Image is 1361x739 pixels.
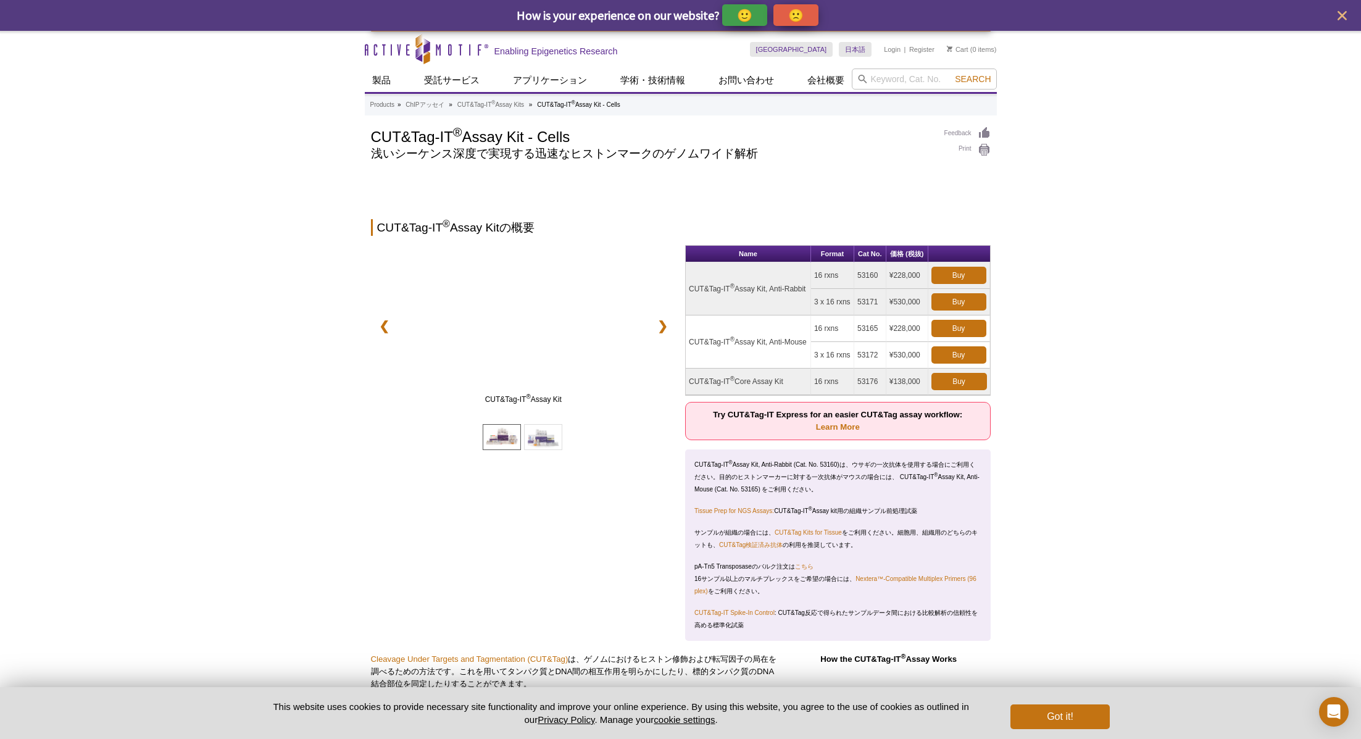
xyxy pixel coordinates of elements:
a: 受託サービス [417,69,487,92]
a: Cart [947,45,968,54]
td: 16 rxns [811,315,854,342]
td: 53171 [854,289,886,315]
a: お問い合わせ [711,69,781,92]
td: 3 x 16 rxns [811,342,854,369]
td: 16 rxns [811,262,854,289]
td: 3 x 16 rxns [811,289,854,315]
td: CUT&Tag-IT Assay Kit, Anti-Mouse [686,315,811,369]
strong: Try CUT&Tag-IT Express for an easier CUT&Tag assay workflow: [713,410,962,432]
a: Login [884,45,901,54]
td: 53165 [854,315,886,342]
sup: ® [809,506,812,512]
a: Buy [931,346,986,364]
p: : CUT&Tag反応で得られたサンプルデータ間における比較解析の信頼性を高める標準化試薬 [694,607,981,632]
span: CUT&Tag-IT Assay Kit [401,393,646,406]
p: CUT&Tag-IT Assay kit用の組織サンプル前処理試薬 [694,505,981,517]
p: は、ゲノムにおけるヒストン修飾および転写因子の局在を調べるための方法です。これを用いてタンパク質とDNA間の相互作用を明らかにしたり、標的タンパク質のDNA結合部位を同定したりすることができます。 [371,653,778,690]
sup: ® [491,99,495,106]
sup: ® [934,472,938,478]
th: Format [811,246,854,262]
a: こちら [795,563,814,570]
sup: ® [730,336,735,343]
a: Privacy Policy [538,714,594,725]
a: Buy [931,293,986,311]
li: » [449,101,452,108]
p: This website uses cookies to provide necessary site functionality and improve your online experie... [252,700,991,726]
p: サンプルが組織の場合には、 をご利用ください。細胞用、組織用のどちらのキットも、 の利用を推奨しています。 [694,527,981,551]
td: ¥228,000 [886,315,928,342]
a: Feedback [944,127,991,140]
a: Products [370,99,394,111]
a: Buy [931,373,987,390]
td: 53160 [854,262,886,289]
sup: ® [526,393,530,400]
sup: ® [572,99,575,106]
input: Keyword, Cat. No. [852,69,997,90]
a: 会社概要 [800,69,852,92]
th: Name [686,246,811,262]
span: How is your experience on our website? [517,7,720,23]
td: 16 rxns [811,369,854,395]
a: 学術・技術情報 [613,69,693,92]
span: Search [955,74,991,84]
li: » [397,101,401,108]
a: アプリケーション [506,69,594,92]
button: Search [951,73,994,85]
a: Nextera™-Compatible Multiplex Primers (96 plex) [694,575,976,595]
strong: How the CUT&Tag-IT Assay Works [820,654,957,664]
a: ChIPアッセイ [406,99,444,111]
p: CUT&Tag-IT Assay Kit, Anti-Rabbit (Cat. No. 53160)は、ウサギの一次抗体を使用する場合にご利用ください。目的のヒストンマーカーに対する一次抗体がマ... [694,459,981,496]
a: Buy [931,320,986,337]
td: ¥228,000 [886,262,928,289]
li: CUT&Tag-IT Assay Kit - Cells [537,101,620,108]
a: CUT&Tag検証済み抗体 [719,541,783,548]
img: Your Cart [947,46,952,52]
sup: ® [901,653,905,660]
sup: ® [453,125,462,139]
p: pA-Tn5 Transposaseのバルク注文は [694,561,981,573]
li: » [529,101,533,108]
button: close [1334,8,1350,23]
a: CUT&Tag-IT®Assay Kits [457,99,524,111]
h2: Enabling Epigenetics Research [494,46,618,57]
a: CUT&Tag Kits for Tissue [775,529,842,536]
sup: ® [730,375,735,382]
a: 日本語 [839,42,872,57]
a: Register [909,45,934,54]
a: Cleavage Under Targets and Tagmentation (CUT&Tag) [371,654,568,664]
p: 🙁 [788,7,804,23]
button: Got it! [1010,704,1109,729]
td: 53172 [854,342,886,369]
h2: 浅いシーケンス深度で実現する迅速なヒストンマークのゲノムワイド解析 [371,148,932,159]
a: [GEOGRAPHIC_DATA] [750,42,833,57]
a: ❯ [649,312,676,340]
th: Cat No. [854,246,886,262]
div: Open Intercom Messenger [1319,697,1349,727]
li: (0 items) [947,42,997,57]
a: Learn More [816,422,860,432]
sup: ® [443,219,450,229]
a: ❮ [371,312,397,340]
td: CUT&Tag-IT Core Assay Kit [686,369,811,395]
sup: ® [729,459,733,466]
a: CUT&Tag-IT Spike-In Control [694,609,775,616]
h1: CUT&Tag-IT Assay Kit - Cells [371,127,932,145]
td: ¥530,000 [886,289,928,315]
td: ¥530,000 [886,342,928,369]
li: | [904,42,906,57]
h2: CUT&Tag-IT Assay Kitの概要 [371,219,991,236]
a: Tissue Prep for NGS Assays: [694,507,774,514]
td: 53176 [854,369,886,395]
a: Buy [931,267,986,284]
a: 製品 [365,69,398,92]
sup: ® [730,283,735,290]
td: ¥138,000 [886,369,928,395]
p: 🙂 [737,7,752,23]
a: Print [944,143,991,157]
p: 16サンプル以上のマルチプレックスをご希望の場合には、 をご利用ください。 [694,573,981,598]
button: cookie settings [654,714,715,725]
th: 価格 (税抜) [886,246,928,262]
td: CUT&Tag-IT Assay Kit, Anti-Rabbit [686,262,811,315]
